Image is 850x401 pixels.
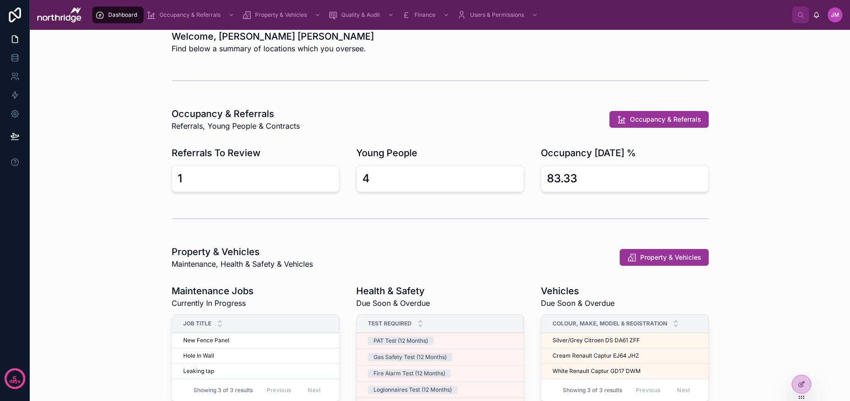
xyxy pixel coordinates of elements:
[541,284,615,297] h1: Vehicles
[144,7,239,23] a: Occupancy & Referrals
[415,11,435,19] span: Finance
[89,5,792,25] div: scrollable content
[553,367,697,375] a: White Renault Captur GD17 DWM
[547,171,577,186] div: 83.33
[373,369,445,378] div: Fire Alarm Test (12 Months)
[553,337,697,344] a: Silver/Grey Citroen DS DA61 ZFF
[183,352,328,360] a: Hole In Wall
[541,297,615,309] span: Due Soon & Overdue
[563,387,622,394] span: Showing 3 of 3 results
[609,111,709,128] button: Occupancy & Referrals
[183,337,328,344] a: New Fence Panel
[356,146,417,159] h1: Young People
[553,352,639,360] span: Cream Renault Captur EJ64 JHZ
[630,115,701,124] span: Occupancy & Referrals
[368,386,512,394] a: Legionnaires Test (12 Months)
[13,374,17,383] p: 5
[172,297,254,309] span: Currently In Progress
[356,284,430,297] h1: Health & Safety
[183,367,214,375] span: Leaking tap
[541,146,636,159] h1: Occupancy [DATE] %
[178,171,182,186] div: 1
[172,30,374,43] h1: Welcome, [PERSON_NAME] [PERSON_NAME]
[183,367,328,375] a: Leaking tap
[356,297,430,309] span: Due Soon & Overdue
[172,43,374,54] span: Find below a summary of locations which you oversee.
[640,253,701,262] span: Property & Vehicles
[239,7,325,23] a: Property & Vehicles
[172,284,254,297] h1: Maintenance Jobs
[341,11,380,19] span: Quality & Audit
[399,7,454,23] a: Finance
[183,352,214,360] span: Hole In Wall
[37,7,81,22] img: App logo
[159,11,221,19] span: Occupancy & Referrals
[108,11,137,19] span: Dashboard
[454,7,543,23] a: Users & Permissions
[325,7,399,23] a: Quality & Audit
[553,367,641,375] span: White Renault Captur GD17 DWM
[9,378,21,385] p: days
[553,337,640,344] span: Silver/Grey Citroen DS DA61 ZFF
[255,11,307,19] span: Property & Vehicles
[553,352,697,360] a: Cream Renault Captur EJ64 JHZ
[470,11,524,19] span: Users & Permissions
[368,337,512,345] a: PAT Test (12 Months)
[373,353,447,361] div: Gas Safety Test (12 Months)
[831,11,839,19] span: JM
[183,337,229,344] span: New Fence Panel
[620,249,709,266] button: Property & Vehicles
[193,387,253,394] span: Showing 3 of 3 results
[368,369,512,378] a: Fire Alarm Test (12 Months)
[172,107,300,120] h1: Occupancy & Referrals
[373,337,428,345] div: PAT Test (12 Months)
[92,7,144,23] a: Dashboard
[368,353,512,361] a: Gas Safety Test (12 Months)
[362,171,370,186] div: 4
[172,120,300,131] span: Referrals, Young People & Contracts
[172,258,313,270] span: Maintenance, Health & Safety & Vehicles
[172,146,261,159] h1: Referrals To Review
[368,320,412,327] span: Test Required
[553,320,667,327] span: Colour, Make, Model & Registration
[373,386,452,394] div: Legionnaires Test (12 Months)
[172,245,313,258] h1: Property & Vehicles
[183,320,211,327] span: Job Title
